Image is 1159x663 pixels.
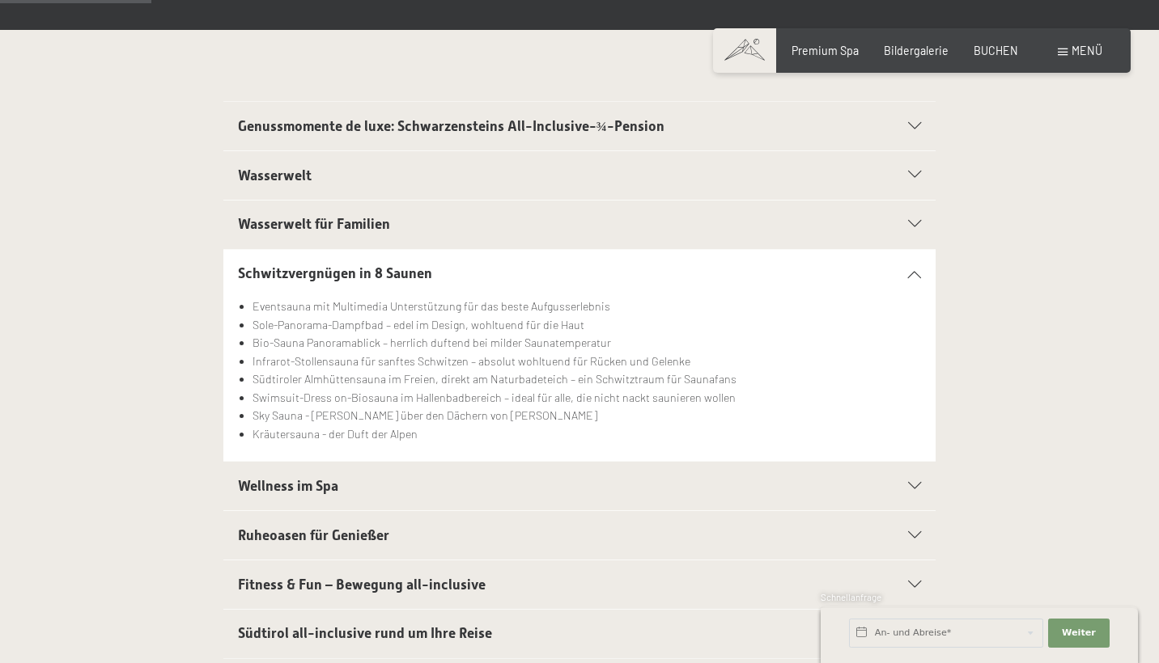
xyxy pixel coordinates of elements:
[238,527,389,543] span: Ruheoasen für Genießer
[253,334,922,353] li: Bio-Sauna Panoramablick – herrlich duftend bei milder Saunatemperatur
[1062,627,1096,640] span: Weiter
[253,370,922,389] li: Südtiroler Almhüttensauna im Freien, direkt am Naturbadeteich – ein Schwitztraum für Saunafans
[238,216,390,232] span: Wasserwelt für Familien
[253,389,922,408] li: Swimsuit-Dress on-Biosauna im Hallenbadbereich – ideal für alle, die nicht nackt saunieren wollen
[1048,619,1110,648] button: Weiter
[253,316,922,335] li: Sole-Panorama-Dampfbad – edel im Design, wohltuend für die Haut
[238,118,664,134] span: Genussmomente de luxe: Schwarzensteins All-Inclusive-¾-Pension
[884,44,949,57] a: Bildergalerie
[253,353,922,371] li: Infrarot-Stollensauna für sanftes Schwitzen – absolut wohltuend für Rücken und Gelenke
[792,44,859,57] a: Premium Spa
[253,425,922,444] li: Kräutersauna - der Duft der Alpen
[238,167,312,184] span: Wasserwelt
[821,592,881,602] span: Schnellanfrage
[1072,44,1102,57] span: Menü
[238,625,492,641] span: Südtirol all-inclusive rund um Ihre Reise
[238,478,338,494] span: Wellness im Spa
[974,44,1018,57] a: BUCHEN
[238,265,432,281] span: Schwitzvergnügen in 8 Saunen
[253,298,922,316] li: Eventsauna mit Multimedia Unterstützung für das beste Aufgusserlebnis
[238,576,486,593] span: Fitness & Fun – Bewegung all-inclusive
[253,407,922,425] li: Sky Sauna - [PERSON_NAME] über den Dächern von [PERSON_NAME]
